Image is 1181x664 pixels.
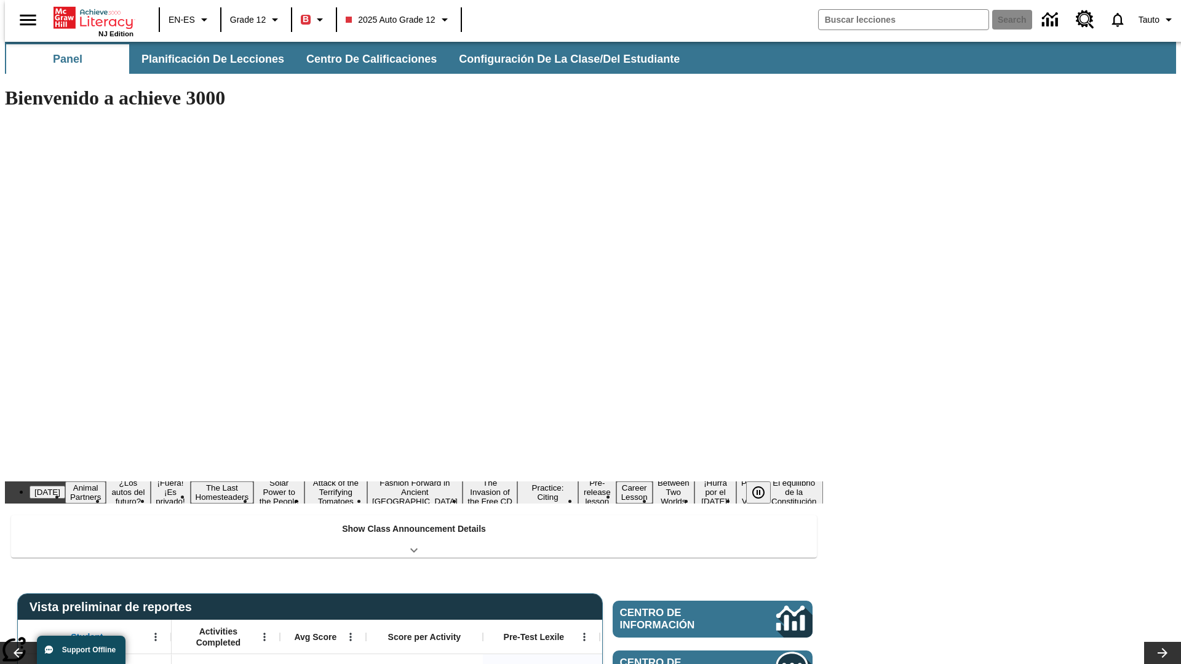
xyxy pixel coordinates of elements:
[346,14,435,26] span: 2025 Auto Grade 12
[164,9,217,31] button: Language: EN-ES, Selecciona un idioma
[65,481,106,504] button: Slide 2 Animal Partners
[1068,3,1102,36] a: Centro de recursos, Se abrirá en una pestaña nueva.
[98,30,133,38] span: NJ Edition
[230,14,266,26] span: Grade 12
[694,476,736,508] button: Slide 14 ¡Hurra por el Día de la Constitución!
[1139,14,1159,26] span: Tauto
[388,631,461,642] span: Score per Activity
[1035,3,1068,37] a: Centro de información
[132,44,294,74] button: Planificación de lecciones
[5,42,1176,74] div: Subbarra de navegación
[255,628,274,646] button: Abrir menú
[71,631,103,642] span: Student
[106,476,150,508] button: Slide 3 ¿Los autos del futuro?
[736,476,765,508] button: Slide 15 Point of View
[30,600,198,614] span: Vista preliminar de reportes
[151,476,191,508] button: Slide 4 ¡Fuera! ¡Es privado!
[6,44,129,74] button: Panel
[296,9,332,31] button: Boost El color de la clase es rojo. Cambiar el color de la clase.
[53,52,82,66] span: Panel
[141,52,284,66] span: Planificación de lecciones
[620,607,735,631] span: Centro de información
[225,9,287,31] button: Grado: Grade 12, Elige un grado
[253,476,304,508] button: Slide 6 Solar Power to the People
[1102,4,1134,36] a: Notificaciones
[10,2,46,38] button: Abrir el menú lateral
[296,44,447,74] button: Centro de calificaciones
[341,628,360,646] button: Abrir menú
[62,646,116,654] span: Support Offline
[746,481,783,504] div: Pausar
[30,486,65,499] button: Slide 1 Día del Trabajo
[191,481,254,504] button: Slide 5 The Last Homesteaders
[746,481,771,504] button: Pausar
[54,6,133,30] a: Portada
[1134,9,1181,31] button: Perfil/Configuración
[613,601,813,638] a: Centro de información
[5,44,691,74] div: Subbarra de navegación
[653,476,694,508] button: Slide 13 Between Two Worlds
[1144,642,1181,664] button: Carrusel de lecciones, seguir
[178,626,259,648] span: Activities Completed
[449,44,690,74] button: Configuración de la clase/del estudiante
[5,87,823,109] h1: Bienvenido a achieve 3000
[575,628,594,646] button: Abrir menú
[463,476,517,508] button: Slide 9 The Invasion of the Free CD
[54,4,133,38] div: Portada
[11,515,817,558] div: Show Class Announcement Details
[517,472,578,513] button: Slide 10 Mixed Practice: Citing Evidence
[341,9,456,31] button: Class: 2025 Auto Grade 12, Selecciona una clase
[578,476,616,508] button: Slide 11 Pre-release lesson
[367,476,463,508] button: Slide 8 Fashion Forward in Ancient Rome
[616,481,653,504] button: Slide 12 Career Lesson
[169,14,195,26] span: EN-ES
[504,631,565,642] span: Pre-Test Lexile
[765,476,823,508] button: Slide 16 El equilibrio de la Constitución
[303,12,309,27] span: B
[459,52,680,66] span: Configuración de la clase/del estudiante
[37,636,125,664] button: Support Offline
[294,631,336,642] span: Avg Score
[819,10,988,30] input: search field
[146,628,165,646] button: Abrir menú
[342,523,486,536] p: Show Class Announcement Details
[306,52,437,66] span: Centro de calificaciones
[304,476,367,508] button: Slide 7 Attack of the Terrifying Tomatoes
